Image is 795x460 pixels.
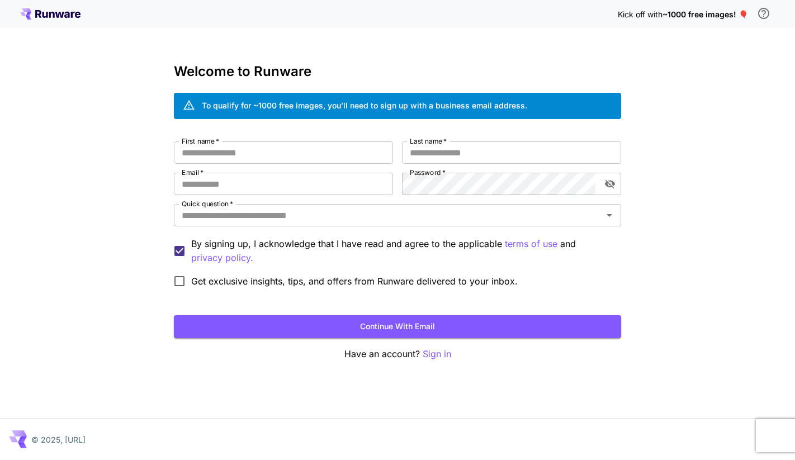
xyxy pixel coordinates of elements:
[410,136,447,146] label: Last name
[423,347,451,361] button: Sign in
[191,237,612,265] p: By signing up, I acknowledge that I have read and agree to the applicable and
[662,10,748,19] span: ~1000 free images! 🎈
[505,237,557,251] button: By signing up, I acknowledge that I have read and agree to the applicable and privacy policy.
[182,199,233,208] label: Quick question
[31,434,86,445] p: © 2025, [URL]
[191,251,253,265] p: privacy policy.
[191,274,518,288] span: Get exclusive insights, tips, and offers from Runware delivered to your inbox.
[602,207,617,223] button: Open
[600,174,620,194] button: toggle password visibility
[191,251,253,265] button: By signing up, I acknowledge that I have read and agree to the applicable terms of use and
[505,237,557,251] p: terms of use
[182,168,204,177] label: Email
[174,315,621,338] button: Continue with email
[753,2,775,25] button: In order to qualify for free credit, you need to sign up with a business email address and click ...
[618,10,662,19] span: Kick off with
[202,99,527,111] div: To qualify for ~1000 free images, you’ll need to sign up with a business email address.
[182,136,219,146] label: First name
[174,64,621,79] h3: Welcome to Runware
[174,347,621,361] p: Have an account?
[410,168,446,177] label: Password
